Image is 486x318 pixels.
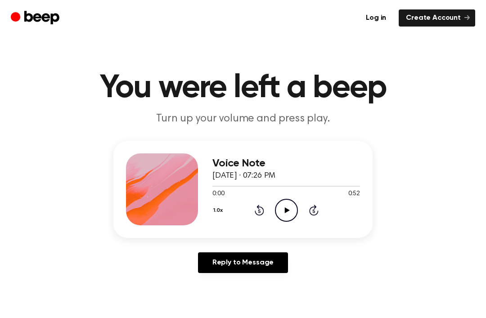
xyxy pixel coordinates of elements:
span: [DATE] · 07:26 PM [212,172,275,180]
h3: Voice Note [212,157,360,170]
a: Beep [11,9,62,27]
h1: You were left a beep [13,72,473,104]
span: 0:00 [212,189,224,199]
button: 1.0x [212,203,226,218]
span: 0:52 [348,189,360,199]
a: Log in [359,9,393,27]
a: Create Account [399,9,475,27]
a: Reply to Message [198,252,288,273]
p: Turn up your volume and press play. [70,112,416,126]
